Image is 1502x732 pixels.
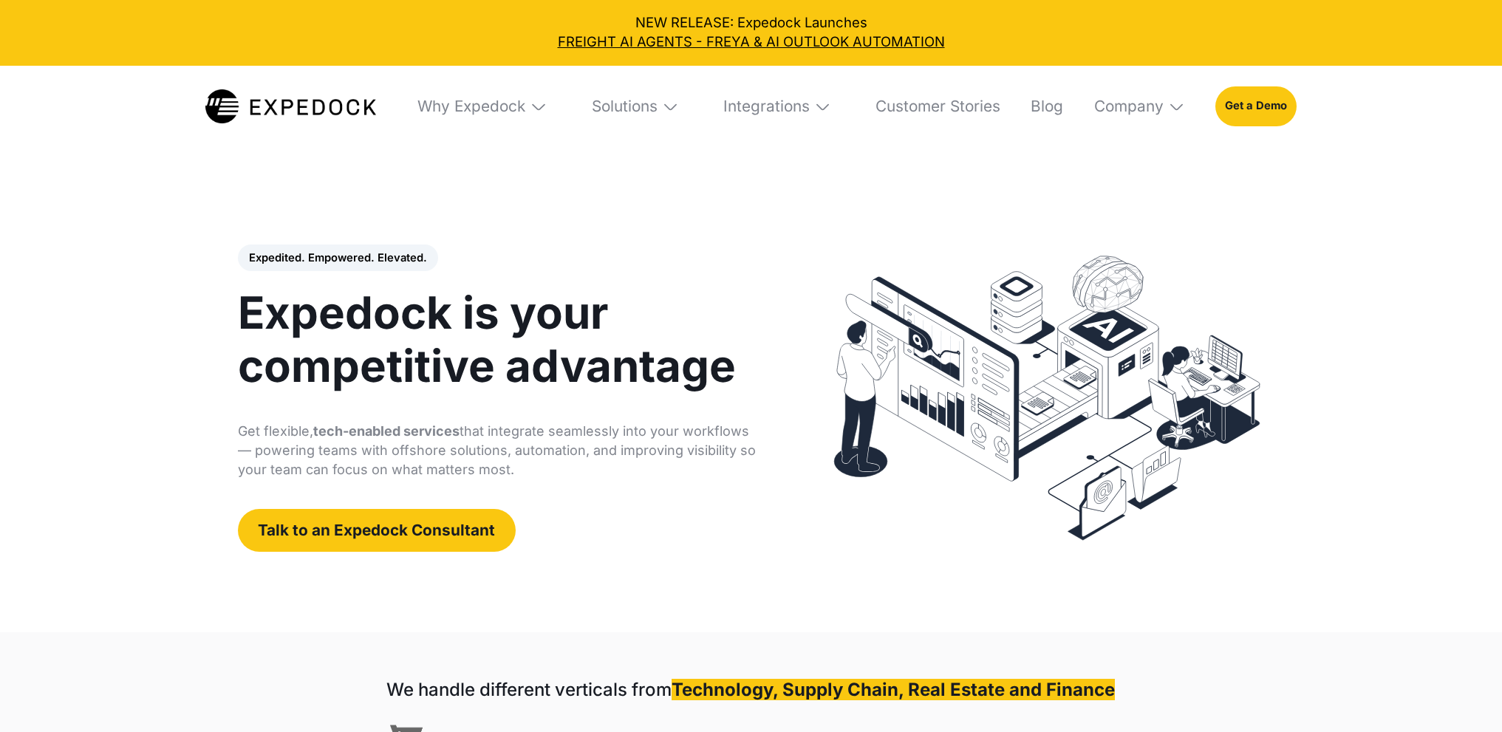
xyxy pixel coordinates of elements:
a: Talk to an Expedock Consultant [238,509,516,552]
strong: We handle different verticals from [386,679,672,700]
h1: Expedock is your competitive advantage [238,286,759,392]
a: Customer Stories [861,66,1000,148]
a: FREIGHT AI AGENTS - FREYA & AI OUTLOOK AUTOMATION [13,33,1488,52]
div: Solutions [592,97,658,116]
div: Why Expedock [417,97,525,116]
div: Company [1094,97,1164,116]
p: Get flexible, that integrate seamlessly into your workflows — powering teams with offshore soluti... [238,422,759,479]
strong: Technology, Supply Chain, Real Estate and Finance [672,679,1115,700]
a: Blog [1017,66,1063,148]
div: Integrations [723,97,810,116]
a: Get a Demo [1215,86,1297,126]
strong: tech-enabled services [313,423,460,439]
div: NEW RELEASE: Expedock Launches [13,13,1488,52]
